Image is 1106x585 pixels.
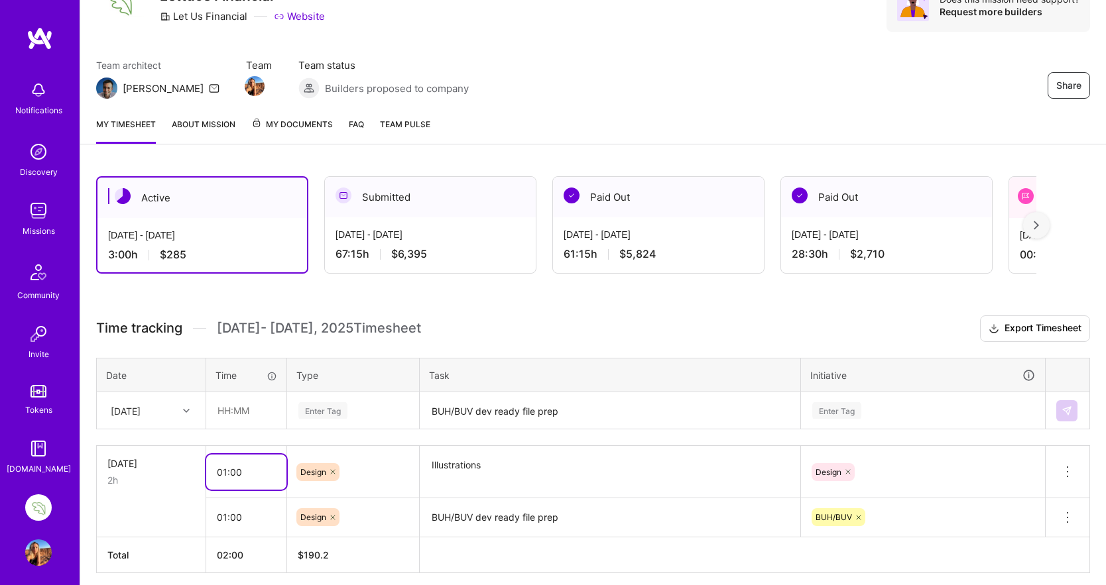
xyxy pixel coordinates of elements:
[989,322,999,336] i: icon Download
[287,358,420,392] th: Type
[850,247,885,261] span: $2,710
[553,177,764,217] div: Paid Out
[96,117,156,144] a: My timesheet
[564,187,580,203] img: Paid Out
[97,178,307,218] div: Active
[298,78,320,99] img: Builders proposed to company
[23,224,55,238] div: Missions
[160,248,186,262] span: $285
[97,358,206,392] th: Date
[96,320,182,337] span: Time tracking
[96,78,117,99] img: Team Architect
[206,500,286,535] input: HH:MM
[325,81,469,95] span: Builders proposed to company
[25,77,52,103] img: bell
[207,393,286,428] input: HH:MM
[781,177,992,217] div: Paid Out
[380,117,430,144] a: Team Pulse
[336,247,525,261] div: 67:15 h
[107,473,195,487] div: 2h
[1056,79,1081,92] span: Share
[25,539,52,566] img: User Avatar
[25,403,52,417] div: Tokens
[792,187,808,203] img: Paid Out
[619,247,656,261] span: $5,824
[1034,221,1039,230] img: right
[27,27,53,50] img: logo
[564,228,753,242] div: [DATE] - [DATE]
[215,368,277,382] div: Time
[391,247,427,261] span: $6,395
[25,321,52,347] img: Invite
[245,76,265,96] img: Team Member Avatar
[25,197,52,224] img: teamwork
[421,500,799,536] textarea: BUH/BUV dev ready file prep
[111,403,141,417] div: [DATE]
[300,512,326,522] span: Design
[421,447,799,497] textarea: Illustrations
[816,512,852,522] span: BUH/BUV
[246,75,263,97] a: Team Member Avatar
[246,58,272,72] span: Team
[7,462,71,476] div: [DOMAIN_NAME]
[380,119,430,129] span: Team Pulse
[251,117,333,132] span: My Documents
[25,494,52,521] img: Lettuce Financial
[17,288,60,302] div: Community
[812,400,861,421] div: Enter Tag
[251,117,333,144] a: My Documents
[23,256,54,288] img: Community
[298,400,347,421] div: Enter Tag
[172,117,235,144] a: About Mission
[209,83,219,93] i: icon Mail
[217,320,421,337] span: [DATE] - [DATE] , 2025 Timesheet
[31,385,46,398] img: tokens
[810,368,1036,383] div: Initiative
[300,467,326,477] span: Design
[20,165,58,179] div: Discovery
[940,5,1079,18] div: Request more builders
[325,177,536,217] div: Submitted
[1018,188,1034,204] img: To Submit
[792,247,981,261] div: 28:30 h
[298,549,329,560] span: $ 190.2
[107,456,195,470] div: [DATE]
[206,537,287,572] th: 02:00
[25,138,52,165] img: discovery
[183,407,190,414] i: icon Chevron
[298,58,469,72] span: Team status
[420,358,801,392] th: Task
[97,537,206,572] th: Total
[115,188,131,204] img: Active
[336,187,351,203] img: Submitted
[206,454,286,490] input: HH:MM
[564,247,753,261] div: 61:15 h
[336,228,525,242] div: [DATE] - [DATE]
[816,467,841,477] span: Design
[96,58,219,72] span: Team architect
[160,11,170,22] i: icon CompanyGray
[108,229,296,242] div: [DATE] - [DATE]
[980,315,1090,342] button: Export Timesheet
[29,347,49,361] div: Invite
[123,81,204,95] div: [PERSON_NAME]
[274,9,325,23] a: Website
[1048,72,1090,99] button: Share
[25,435,52,462] img: guide book
[22,539,55,566] a: User Avatar
[792,228,981,242] div: [DATE] - [DATE]
[1062,405,1072,416] img: Submit
[15,103,62,117] div: Notifications
[160,9,247,23] div: Let Us Financial
[108,248,296,262] div: 3:00 h
[22,494,55,521] a: Lettuce Financial
[349,117,364,144] a: FAQ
